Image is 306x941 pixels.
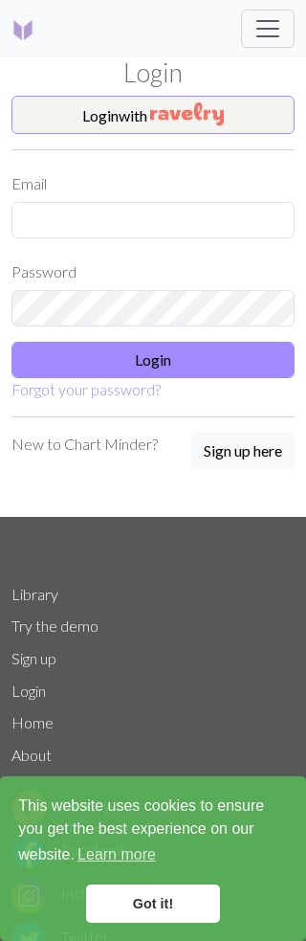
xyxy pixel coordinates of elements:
[86,885,220,923] a: dismiss cookie message
[11,746,52,764] a: About
[150,102,224,125] img: Ravelry
[11,18,34,41] img: Logo
[191,433,295,469] button: Sign up here
[11,682,46,700] a: Login
[191,433,295,471] a: Sign up here
[11,96,295,134] button: Loginwith
[11,585,58,603] a: Library
[18,795,288,869] span: This website uses cookies to ensure you get the best experience on our website.
[241,10,295,48] button: Toggle navigation
[11,342,295,378] button: Login
[75,840,159,869] a: learn more about cookies
[11,649,56,667] a: Sign up
[11,380,161,398] a: Forgot your password?
[11,433,158,456] p: New to Chart Minder?
[11,713,54,731] a: Home
[11,616,98,635] a: Try the demo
